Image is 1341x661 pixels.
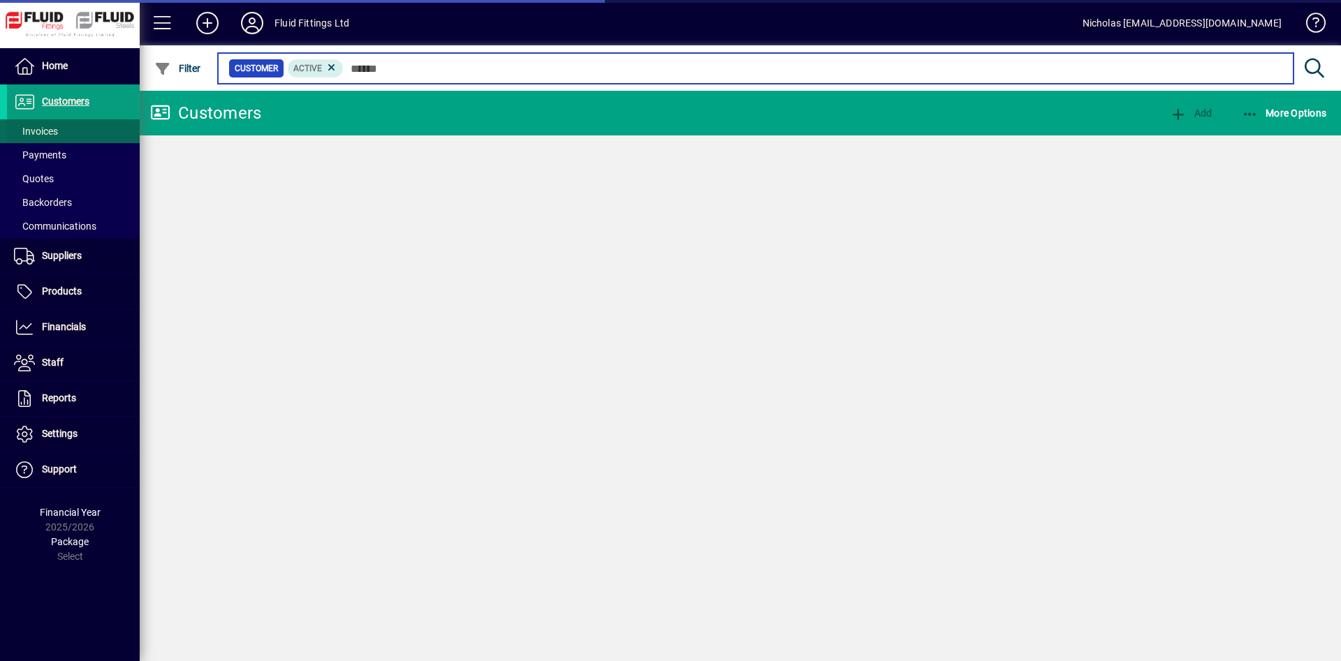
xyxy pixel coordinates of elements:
a: Suppliers [7,239,140,274]
span: Active [293,64,322,73]
div: Customers [150,102,261,124]
button: Filter [151,56,205,81]
span: Reports [42,392,76,403]
span: More Options [1242,107,1327,119]
div: Nicholas [EMAIL_ADDRESS][DOMAIN_NAME] [1083,12,1282,34]
a: Staff [7,346,140,380]
span: Backorders [14,197,72,208]
span: Settings [42,428,78,439]
span: Products [42,285,82,297]
button: Add [185,10,230,36]
a: Knowledge Base [1296,3,1324,48]
span: Financial Year [40,507,101,518]
span: Payments [14,149,66,161]
span: Suppliers [42,250,82,261]
a: Home [7,49,140,84]
mat-chip: Activation Status: Active [288,59,344,77]
a: Backorders [7,191,140,214]
span: Staff [42,357,64,368]
a: Invoices [7,119,140,143]
span: Package [51,536,89,547]
a: Financials [7,310,140,345]
a: Settings [7,417,140,452]
span: Quotes [14,173,54,184]
a: Support [7,452,140,487]
span: Filter [154,63,201,74]
span: Financials [42,321,86,332]
span: Customers [42,96,89,107]
a: Communications [7,214,140,238]
span: Add [1170,107,1212,119]
a: Products [7,274,140,309]
span: Support [42,463,77,475]
div: Fluid Fittings Ltd [274,12,349,34]
button: Profile [230,10,274,36]
span: Customer [235,61,278,75]
span: Invoices [14,126,58,137]
button: Add [1166,101,1215,126]
span: Home [42,60,68,71]
button: More Options [1238,101,1331,126]
a: Payments [7,143,140,167]
a: Reports [7,381,140,416]
span: Communications [14,221,96,232]
a: Quotes [7,167,140,191]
